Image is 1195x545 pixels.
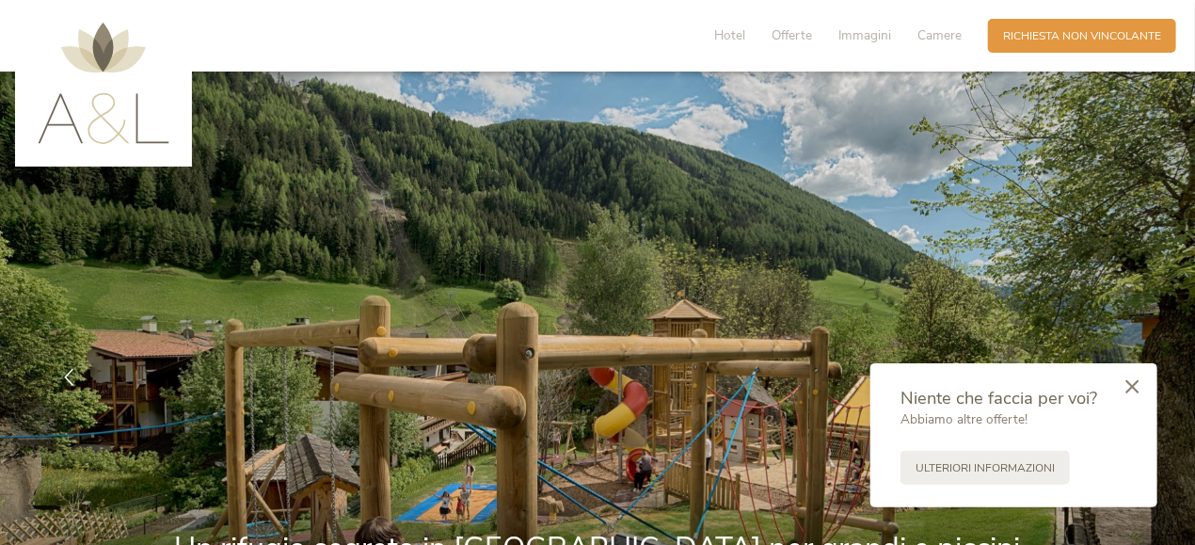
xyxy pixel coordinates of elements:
[900,451,1070,485] a: Ulteriori informazioni
[1003,28,1161,44] span: Richiesta non vincolante
[900,410,1028,428] span: Abbiamo altre offerte!
[772,26,812,44] span: Offerte
[917,26,962,44] span: Camere
[714,26,745,44] span: Hotel
[38,23,169,144] img: AMONTI & LUNARIS Wellnessresort
[838,26,891,44] span: Immagini
[900,386,1097,409] span: Niente che faccia per voi?
[916,460,1055,476] span: Ulteriori informazioni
